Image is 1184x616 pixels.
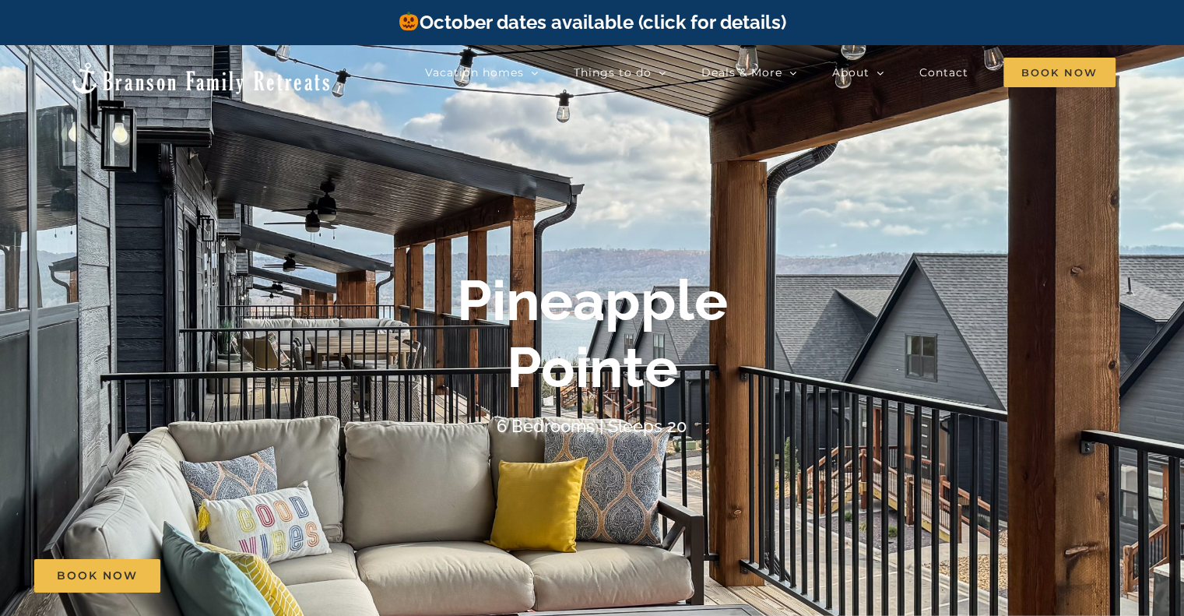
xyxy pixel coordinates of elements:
a: October dates available (click for details) [398,11,785,33]
a: About [832,57,884,88]
span: Book Now [57,569,138,583]
a: Vacation homes [425,57,539,88]
span: Vacation homes [425,67,524,78]
b: Pineapple Pointe [457,267,728,400]
a: Book Now [34,559,160,593]
span: Things to do [574,67,652,78]
h4: 6 Bedrooms | Sleeps 20 [497,416,687,436]
span: Deals & More [701,67,782,78]
a: Contact [919,57,968,88]
span: About [832,67,870,78]
span: Contact [919,67,968,78]
img: 🎃 [399,12,418,30]
a: Things to do [574,57,666,88]
img: Branson Family Retreats Logo [69,61,332,96]
nav: Main Menu [425,57,1115,88]
a: Deals & More [701,57,797,88]
span: Book Now [1003,58,1115,87]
